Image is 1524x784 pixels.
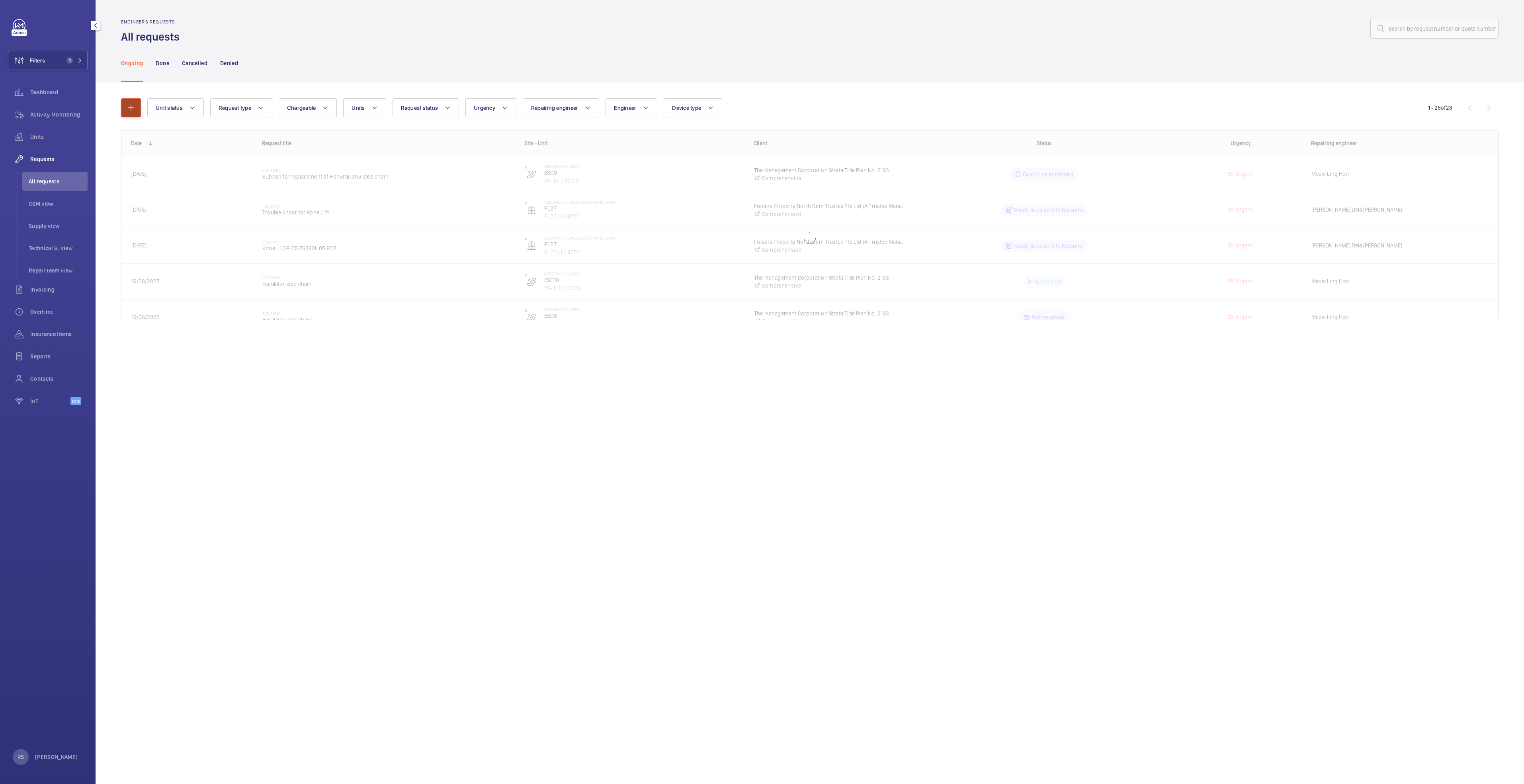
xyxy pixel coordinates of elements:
[401,105,438,111] span: Request status
[664,98,722,117] button: Device type
[29,177,88,185] span: All requests
[29,222,88,230] span: Supply view
[156,105,183,111] span: Unit status
[66,57,73,64] span: 1
[30,88,88,96] span: Dashboard
[531,105,578,111] span: Repairing engineer
[279,98,337,117] button: Chargeable
[1428,105,1452,111] span: 1 - 28 28
[18,753,24,761] p: RS
[8,51,88,70] button: Filters1
[1370,19,1499,39] input: Search by request number or quote number
[219,105,251,111] span: Request type
[287,105,316,111] span: Chargeable
[29,267,88,274] span: Repair team view
[220,59,238,67] p: Denied
[156,59,169,67] p: Done
[606,98,657,117] button: Engineer
[121,19,184,25] h2: Engineers requests
[30,133,88,141] span: Units
[30,352,88,360] span: Reports
[121,59,143,67] p: Ongoing
[121,29,184,44] h1: All requests
[30,155,88,163] span: Requests
[30,111,88,119] span: Activity Monitoring
[465,98,516,117] button: Urgency
[352,105,365,111] span: Units
[30,375,88,383] span: Contacts
[30,330,88,338] span: Insurance items
[343,98,386,117] button: Units
[70,397,81,405] span: Beta
[30,56,45,64] span: Filters
[30,308,88,316] span: Overtime
[29,200,88,208] span: CSM view
[523,98,600,117] button: Repairing engineer
[30,397,70,405] span: IoT
[672,105,701,111] span: Device type
[182,59,207,67] p: Cancelled
[393,98,459,117] button: Request status
[29,244,88,252] span: Technical S. view
[614,105,636,111] span: Engineer
[474,105,495,111] span: Urgency
[35,753,78,761] p: [PERSON_NAME]
[30,286,88,294] span: Invoicing
[1441,105,1446,111] span: of
[210,98,272,117] button: Request type
[147,98,204,117] button: Unit status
